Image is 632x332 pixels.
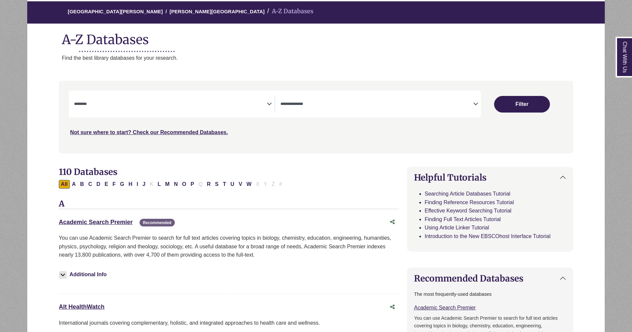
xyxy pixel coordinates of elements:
[407,268,573,289] button: Recommended Databases
[245,180,254,189] button: Filter Results W
[127,180,135,189] button: Filter Results H
[425,225,489,230] a: Using Article Linker Tutorial
[386,216,399,228] button: Share this database
[94,180,102,189] button: Filter Results D
[78,180,86,189] button: Filter Results B
[59,219,133,225] a: Academic Search Premier
[494,96,550,113] button: Submit for Search Results
[62,54,605,62] p: Find the best library databases for your research.
[172,180,180,189] button: Filter Results N
[110,180,118,189] button: Filter Results F
[59,234,399,259] p: You can use Academic Search Premier to search for full text articles covering topics in biology, ...
[59,81,573,153] nav: Search filters
[59,319,399,327] p: International journals covering complementary, holistic, and integrated approaches to health care...
[59,270,109,279] button: Additional Info
[425,191,510,197] a: Searching Article Databases Tutorial
[425,208,511,213] a: Effective Keyword Searching Tutorial
[213,180,221,189] button: Filter Results S
[180,180,188,189] button: Filter Results O
[59,303,104,310] a: Alt HealthWatch
[425,200,514,205] a: Finding Reference Resources Tutorial
[425,216,501,222] a: Finding Full Text Articles Tutorial
[74,102,267,107] textarea: Search
[141,180,148,189] button: Filter Results J
[27,1,605,24] nav: breadcrumb
[407,167,573,188] button: Helpful Tutorials
[414,290,566,298] p: The most frequently-used databases
[414,305,476,310] a: Academic Search Premier
[156,180,163,189] button: Filter Results L
[237,180,244,189] button: Filter Results V
[27,27,605,47] h1: A-Z Databases
[103,180,110,189] button: Filter Results E
[59,180,69,189] button: All
[425,233,551,239] a: Introduction to the New EBSCOhost Interface Tutorial
[264,7,313,16] li: A-Z Databases
[59,181,285,187] div: Alpha-list to filter by first letter of database name
[169,8,264,14] a: [PERSON_NAME][GEOGRAPHIC_DATA]
[280,102,473,107] textarea: Search
[59,166,117,177] span: 110 Databases
[135,180,140,189] button: Filter Results I
[163,180,171,189] button: Filter Results M
[386,301,399,313] button: Share this database
[68,8,163,14] a: [GEOGRAPHIC_DATA][PERSON_NAME]
[188,180,196,189] button: Filter Results P
[205,180,213,189] button: Filter Results R
[70,180,78,189] button: Filter Results A
[70,129,228,135] a: Not sure where to start? Check our Recommended Databases.
[86,180,94,189] button: Filter Results C
[140,219,175,226] span: Recommended
[118,180,126,189] button: Filter Results G
[59,199,399,209] h3: A
[229,180,237,189] button: Filter Results U
[221,180,228,189] button: Filter Results T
